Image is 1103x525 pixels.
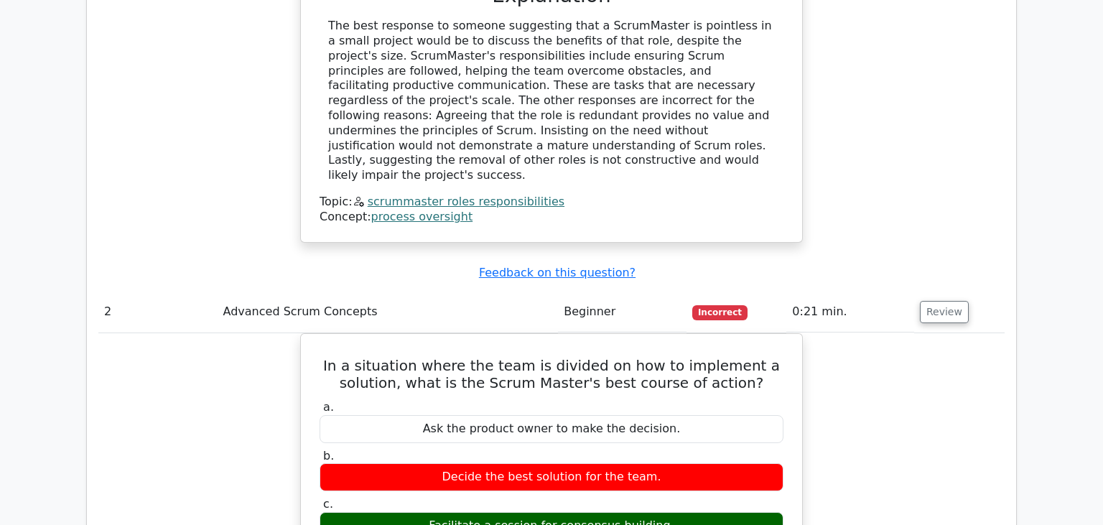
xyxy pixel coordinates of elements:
[786,292,914,333] td: 0:21 min.
[98,292,218,333] td: 2
[320,210,783,225] div: Concept:
[320,463,783,491] div: Decide the best solution for the team.
[320,415,783,443] div: Ask the product owner to make the decision.
[328,19,775,183] div: The best response to someone suggesting that a ScrumMaster is pointless in a small project would ...
[479,266,636,279] a: Feedback on this question?
[318,357,785,391] h5: In a situation where the team is divided on how to implement a solution, what is the Scrum Master...
[692,305,748,320] span: Incorrect
[323,449,334,463] span: b.
[368,195,564,208] a: scrummaster roles responsibilities
[218,292,559,333] td: Advanced Scrum Concepts
[323,497,333,511] span: c.
[323,400,334,414] span: a.
[558,292,687,333] td: Beginner
[371,210,473,223] a: process oversight
[320,195,783,210] div: Topic:
[920,301,969,323] button: Review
